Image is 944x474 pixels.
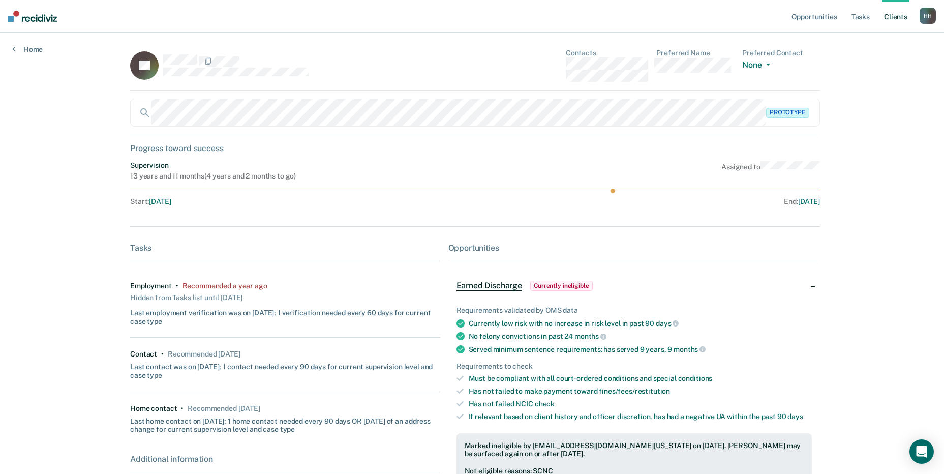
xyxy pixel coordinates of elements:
div: Opportunities [448,243,820,253]
div: 13 years and 11 months ( 4 years and 2 months to go ) [130,172,296,181]
div: Assigned to [721,161,820,181]
div: Must be compliant with all court-ordered conditions and special [469,374,812,383]
span: fines/fees/restitution [599,387,670,395]
div: Additional information [130,454,440,464]
div: Progress toward success [130,143,820,153]
span: [DATE] [149,197,171,205]
div: If relevant based on client history and officer discretion, has had a negative UA within the past 90 [469,412,812,421]
div: Employment [130,282,172,290]
div: Recommended a year ago [182,282,267,290]
span: months [574,332,606,340]
div: Start : [130,197,475,206]
span: check [535,400,555,408]
img: Recidiviz [8,11,57,22]
div: H H [920,8,936,24]
div: No felony convictions in past 24 [469,332,812,341]
dt: Preferred Name [656,49,734,57]
div: Served minimum sentence requirements: has served 9 years, 9 [469,345,812,354]
span: days [787,412,803,421]
span: [DATE] [798,197,820,205]
div: Currently low risk with no increase in risk level in past 90 [469,319,812,328]
div: Recommended in 20 days [168,350,240,359]
div: Home contact [130,404,177,413]
button: None [742,60,774,72]
div: Hidden from Tasks list until [DATE] [130,290,242,305]
div: Last employment verification was on [DATE]; 1 verification needed every 60 days for current case ... [130,305,440,326]
a: Home [12,45,43,54]
div: End : [479,197,820,206]
div: Requirements validated by OMS data [456,306,812,315]
div: Open Intercom Messenger [909,439,934,464]
div: Supervision [130,161,296,170]
div: Contact [130,350,157,359]
dt: Preferred Contact [742,49,820,57]
div: Last home contact on [DATE]; 1 home contact needed every 90 days OR [DATE] of an address change f... [130,413,440,434]
div: Requirements to check [456,362,812,371]
div: Earned DischargeCurrently ineligible [448,270,820,302]
div: Marked ineligible by [EMAIL_ADDRESS][DOMAIN_NAME][US_STATE] on [DATE]. [PERSON_NAME] may be surfa... [465,441,804,459]
div: Has not failed to make payment toward [469,387,812,396]
div: • [176,282,178,290]
div: Last contact was on [DATE]; 1 contact needed every 90 days for current supervision level and case... [130,359,440,380]
span: months [674,345,706,353]
span: days [656,319,679,328]
span: Currently ineligible [530,281,593,291]
span: conditions [678,374,713,382]
div: • [181,404,184,413]
dt: Contacts [566,49,649,57]
button: HH [920,8,936,24]
span: Earned Discharge [456,281,522,291]
div: Has not failed NCIC [469,400,812,408]
div: • [161,350,164,359]
div: Tasks [130,243,440,253]
div: Recommended in 20 days [188,404,260,413]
